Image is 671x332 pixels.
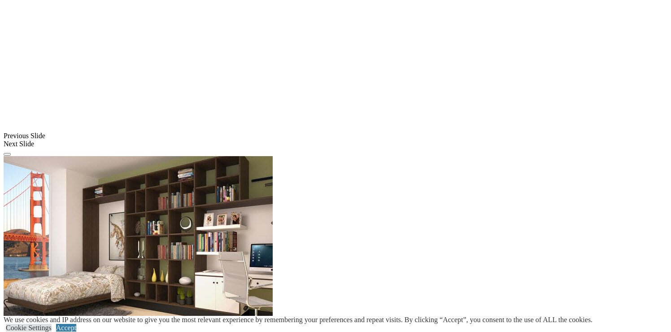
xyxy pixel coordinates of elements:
[4,140,667,148] div: Next Slide
[4,132,667,140] div: Previous Slide
[6,324,52,332] a: Cookie Settings
[4,316,593,324] div: We use cookies and IP address on our website to give you the most relevant experience by remember...
[56,324,76,332] a: Accept
[4,153,11,156] button: Click here to pause slide show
